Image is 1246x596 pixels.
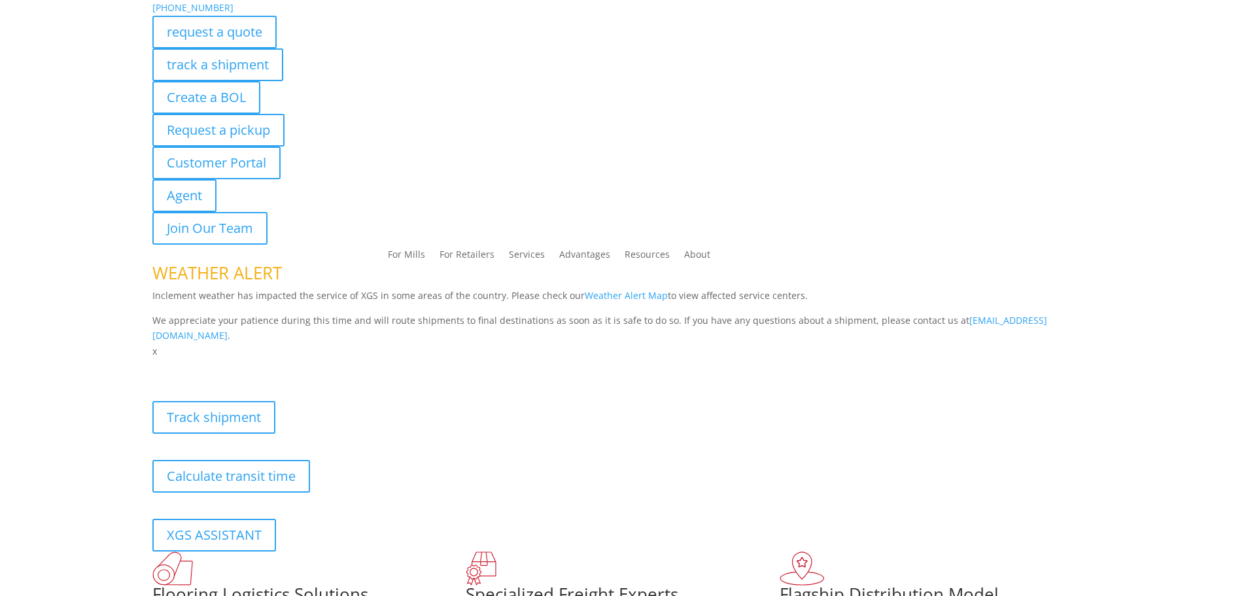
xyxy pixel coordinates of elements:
a: request a quote [152,16,277,48]
a: About [684,250,710,264]
span: WEATHER ALERT [152,261,282,285]
a: [PHONE_NUMBER] [152,1,234,14]
a: Resources [625,250,670,264]
a: Advantages [559,250,610,264]
a: Calculate transit time [152,460,310,493]
p: We appreciate your patience during this time and will route shipments to final destinations as so... [152,313,1094,344]
a: Join Our Team [152,212,268,245]
a: Track shipment [152,401,275,434]
p: Inclement weather has impacted the service of XGS in some areas of the country. Please check our ... [152,288,1094,313]
a: Create a BOL [152,81,260,114]
a: Agent [152,179,216,212]
a: track a shipment [152,48,283,81]
b: Visibility, transparency, and control for your entire supply chain. [152,361,444,374]
img: xgs-icon-focused-on-flooring-red [466,552,496,586]
a: Weather Alert Map [585,289,668,302]
a: Services [509,250,545,264]
a: For Mills [388,250,425,264]
img: xgs-icon-flagship-distribution-model-red [780,552,825,586]
a: Request a pickup [152,114,285,147]
p: x [152,343,1094,359]
a: XGS ASSISTANT [152,519,276,552]
img: xgs-icon-total-supply-chain-intelligence-red [152,552,193,586]
a: Customer Portal [152,147,281,179]
a: For Retailers [440,250,494,264]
